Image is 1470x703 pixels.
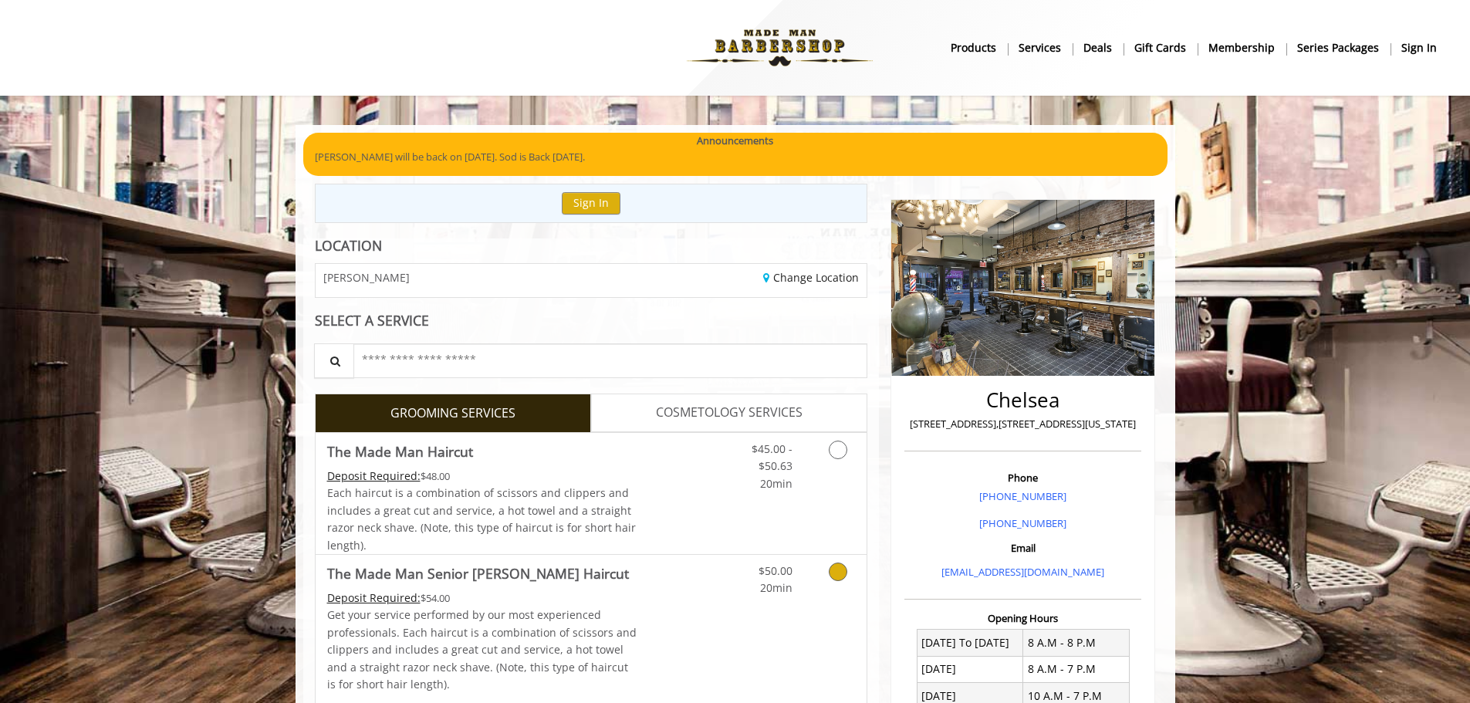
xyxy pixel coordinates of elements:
a: Gift cardsgift cards [1124,36,1198,59]
span: $50.00 [759,563,792,578]
b: Membership [1208,39,1275,56]
span: GROOMING SERVICES [390,404,515,424]
td: 8 A.M - 8 P.M [1023,630,1130,656]
div: SELECT A SERVICE [315,313,868,328]
b: gift cards [1134,39,1186,56]
a: MembershipMembership [1198,36,1286,59]
span: 20min [760,476,792,491]
a: [PHONE_NUMBER] [979,516,1066,530]
p: [STREET_ADDRESS],[STREET_ADDRESS][US_STATE] [908,416,1137,432]
td: [DATE] [917,656,1023,682]
td: [DATE] To [DATE] [917,630,1023,656]
a: DealsDeals [1073,36,1124,59]
a: ServicesServices [1008,36,1073,59]
a: Change Location [763,270,859,285]
a: [EMAIL_ADDRESS][DOMAIN_NAME] [941,565,1104,579]
span: 20min [760,580,792,595]
span: This service needs some Advance to be paid before we block your appointment [327,468,421,483]
img: Made Man Barbershop logo [674,5,886,90]
a: sign insign in [1391,36,1448,59]
b: sign in [1401,39,1437,56]
b: The Made Man Haircut [327,441,473,462]
b: The Made Man Senior [PERSON_NAME] Haircut [327,563,629,584]
h3: Opening Hours [904,613,1141,624]
button: Sign In [562,192,620,215]
span: $45.00 - $50.63 [752,441,792,473]
span: Each haircut is a combination of scissors and clippers and includes a great cut and service, a ho... [327,485,636,552]
b: LOCATION [315,236,382,255]
div: $48.00 [327,468,637,485]
a: Series packagesSeries packages [1286,36,1391,59]
b: Deals [1083,39,1112,56]
span: COSMETOLOGY SERVICES [656,403,803,423]
a: Productsproducts [940,36,1008,59]
h2: Chelsea [908,389,1137,411]
p: Get your service performed by our most experienced professionals. Each haircut is a combination o... [327,607,637,693]
span: This service needs some Advance to be paid before we block your appointment [327,590,421,605]
td: 8 A.M - 7 P.M [1023,656,1130,682]
b: Announcements [697,133,773,149]
b: Series packages [1297,39,1379,56]
h3: Email [908,542,1137,553]
a: [PHONE_NUMBER] [979,489,1066,503]
button: Service Search [314,343,354,378]
div: $54.00 [327,590,637,607]
b: Services [1019,39,1061,56]
span: [PERSON_NAME] [323,272,410,283]
h3: Phone [908,472,1137,483]
b: products [951,39,996,56]
p: [PERSON_NAME] will be back on [DATE]. Sod is Back [DATE]. [315,149,1156,165]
